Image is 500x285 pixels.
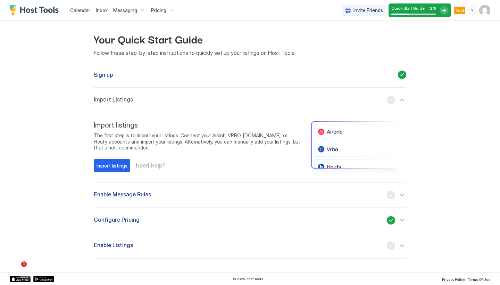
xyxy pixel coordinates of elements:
span: © 2025 Host Tools [233,277,263,281]
span: / 5 [433,6,436,11]
button: Enable Listings [94,233,406,258]
span: Enable Message Rules [94,191,151,199]
div: menu [468,6,476,15]
span: Sign up [94,71,113,78]
button: Enable Message Rules [94,182,406,207]
span: Enable Listings [94,242,133,250]
span: Pricing [151,7,166,14]
span: Privacy Policy [442,277,465,282]
a: Inbox [96,7,108,14]
a: Calendar [70,7,90,14]
span: Follow these step-by-step instructions to quickly set up your listings on Host Tools. [94,49,406,56]
span: The first step is to import your listings. Connect your Airbnb, VRBO, [DOMAIN_NAME], or Houfy acc... [94,132,301,151]
span: Import Listings [94,96,133,104]
span: Inbox [96,7,108,13]
button: Import listings [94,159,130,172]
span: Messaging [113,7,137,14]
iframe: Intercom live chat [7,261,24,278]
div: Import listings [97,162,127,169]
span: Quick Start Guide [391,6,425,11]
span: Terms Of Use [468,277,490,282]
section: Import Listings [94,113,406,182]
a: Google Play Store [33,276,54,282]
span: Trial [455,7,464,14]
div: image [306,121,406,174]
button: Import Listings [94,88,406,113]
a: Privacy Policy [442,275,465,283]
a: Host Tools Logo [10,5,62,16]
a: App Store [10,276,31,282]
span: Invite Friends [353,7,383,14]
span: 1 [21,261,27,267]
span: Import listings [94,121,301,130]
a: Terms Of Use [468,275,490,283]
a: Need Help? [136,162,165,169]
span: Calendar [70,7,90,13]
button: Configure Pricing [94,208,406,233]
span: 2 [430,6,433,11]
div: User profile [479,5,490,16]
span: Configure Pricing [94,216,140,225]
span: Your Quick Start Guide [94,31,406,47]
